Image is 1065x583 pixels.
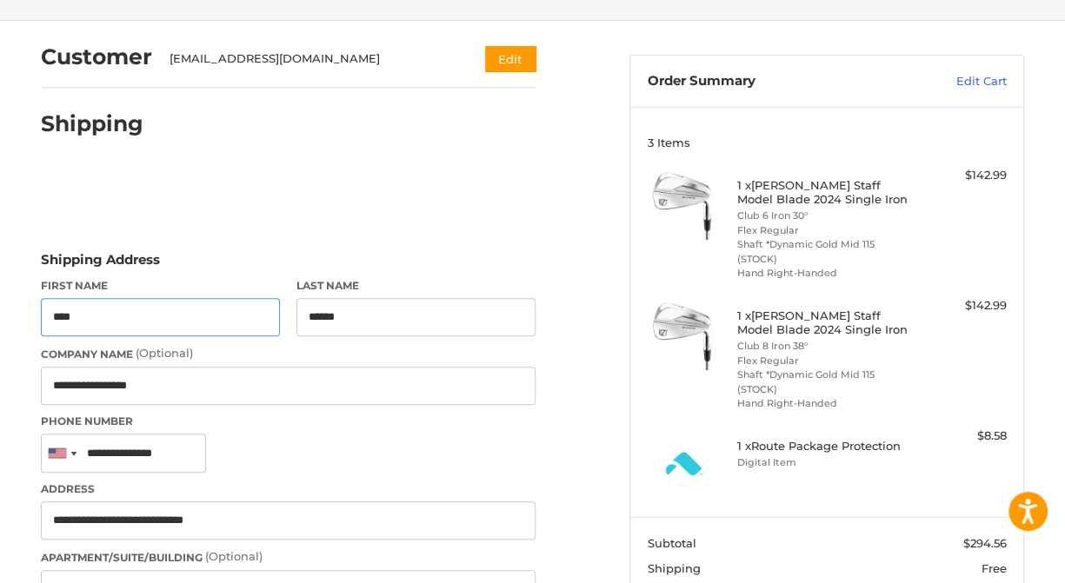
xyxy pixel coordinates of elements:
[737,455,913,470] li: Digital Item
[737,237,913,266] li: Shaft *Dynamic Gold Mid 115 (STOCK)
[737,178,913,207] h4: 1 x [PERSON_NAME] Staff Model Blade 2024 Single Iron
[737,339,913,354] li: Club 8 Iron 38°
[648,536,696,550] span: Subtotal
[737,396,913,411] li: Hand Right-Handed
[41,278,280,294] label: First Name
[136,346,193,360] small: (Optional)
[737,439,913,453] h4: 1 x Route Package Protection
[648,561,701,575] span: Shipping
[170,50,452,68] div: [EMAIL_ADDRESS][DOMAIN_NAME]
[41,43,152,70] h2: Customer
[737,368,913,396] li: Shaft *Dynamic Gold Mid 115 (STOCK)
[892,73,1007,90] a: Edit Cart
[737,209,913,223] li: Club 6 Iron 30°
[485,46,536,71] button: Edit
[648,73,892,90] h3: Order Summary
[963,536,1007,550] span: $294.56
[982,561,1007,575] span: Free
[41,250,160,278] legend: Shipping Address
[41,110,143,137] h2: Shipping
[41,481,536,497] label: Address
[737,354,913,368] li: Flex Regular
[42,434,82,472] div: United States: +1
[296,278,536,294] label: Last Name
[648,136,1007,149] h3: 3 Items
[737,266,913,281] li: Hand Right-Handed
[916,427,1006,445] div: $8.58
[737,308,913,337] h4: 1 x [PERSON_NAME] Staff Model Blade 2024 Single Iron
[41,345,536,362] label: Company Name
[916,297,1006,315] div: $142.99
[41,414,536,429] label: Phone Number
[41,548,536,566] label: Apartment/Suite/Building
[737,223,913,238] li: Flex Regular
[916,167,1006,184] div: $142.99
[205,549,263,563] small: (Optional)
